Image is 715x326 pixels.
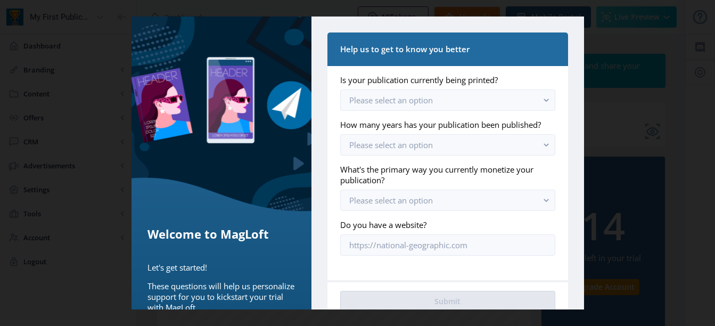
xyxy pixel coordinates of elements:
p: These questions will help us personalize support for you to kickstart your trial with MagLoft. [147,281,296,313]
button: Please select an option [340,89,555,111]
span: Please select an option [349,195,433,206]
label: How many years has your publication been published? [340,119,546,130]
span: Please select an option [349,140,433,150]
h5: Welcome to MagLoft [147,225,296,242]
label: Is your publication currently being printed? [340,75,546,85]
button: Please select an option [340,134,555,156]
input: https://national-geographic.com [340,234,555,256]
label: Do you have a website? [340,219,546,230]
p: Let's get started! [147,262,296,273]
label: What's the primary way you currently monetize your publication? [340,164,546,185]
span: Please select an option [349,95,433,105]
nb-card-header: Help us to get to know you better [327,32,568,66]
button: Submit [340,291,555,312]
button: Please select an option [340,190,555,211]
